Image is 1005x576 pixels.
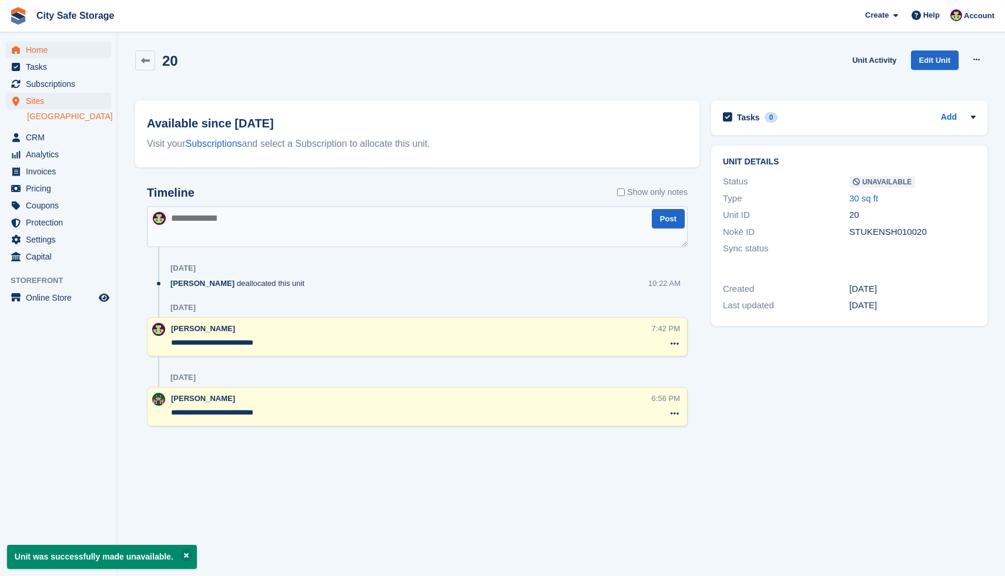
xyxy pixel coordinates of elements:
[162,53,178,69] h2: 20
[26,146,96,163] span: Analytics
[26,59,96,75] span: Tasks
[152,323,165,336] img: Richie Miller
[170,373,196,382] div: [DATE]
[171,394,235,403] span: [PERSON_NAME]
[6,248,111,265] a: menu
[617,186,688,198] label: Show only notes
[723,157,976,167] h2: Unit details
[723,225,849,239] div: Nokē ID
[6,59,111,75] a: menu
[849,176,915,188] span: Unavailable
[941,111,957,124] a: Add
[97,291,111,305] a: Preview store
[26,76,96,92] span: Subscriptions
[153,212,166,225] img: Richie Miller
[11,275,117,287] span: Storefront
[723,175,849,188] div: Status
[648,278,681,289] div: 10:22 AM
[26,42,96,58] span: Home
[7,545,197,569] p: Unit was successfully made unavailable.
[26,180,96,197] span: Pricing
[26,289,96,306] span: Online Store
[964,10,994,22] span: Account
[26,231,96,248] span: Settings
[6,42,111,58] a: menu
[849,208,976,222] div: 20
[723,242,849,255] div: Sync status
[723,192,849,206] div: Type
[6,180,111,197] a: menu
[26,93,96,109] span: Sites
[849,299,976,312] div: [DATE]
[865,9,889,21] span: Create
[6,163,111,180] a: menu
[652,393,680,404] div: 6:56 PM
[911,50,959,70] a: Edit Unit
[170,278,310,289] div: deallocated this unit
[6,289,111,306] a: menu
[847,50,901,70] a: Unit Activity
[26,163,96,180] span: Invoices
[652,209,685,228] button: Post
[765,112,778,123] div: 0
[171,324,235,333] span: [PERSON_NAME]
[723,282,849,296] div: Created
[723,208,849,222] div: Unit ID
[6,146,111,163] a: menu
[950,9,962,21] img: Richie Miller
[6,231,111,248] a: menu
[6,214,111,231] a: menu
[27,111,111,122] a: [GEOGRAPHIC_DATA]
[147,114,688,132] h2: Available since [DATE]
[617,186,625,198] input: Show only notes
[26,197,96,214] span: Coupons
[737,112,760,123] h2: Tasks
[6,197,111,214] a: menu
[26,129,96,146] span: CRM
[9,7,27,25] img: stora-icon-8386f47178a22dfd0bd8f6a31ec36ba5ce8667c1dd55bd0f319d3a0aa187defe.svg
[849,225,976,239] div: STUKENSH010020
[170,278,235,289] span: [PERSON_NAME]
[723,299,849,312] div: Last updated
[32,6,119,25] a: City Safe Storage
[849,193,878,203] a: 30 sq ft
[923,9,940,21] span: Help
[26,214,96,231] span: Protection
[26,248,96,265] span: Capital
[170,303,196,312] div: [DATE]
[147,186,195,200] h2: Timeline
[652,323,680,334] div: 7:42 PM
[186,139,242,149] a: Subscriptions
[147,137,688,151] div: Visit your and select a Subscription to allocate this unit.
[152,393,165,406] img: Steph Skill
[6,76,111,92] a: menu
[6,129,111,146] a: menu
[849,282,976,296] div: [DATE]
[6,93,111,109] a: menu
[170,264,196,273] div: [DATE]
